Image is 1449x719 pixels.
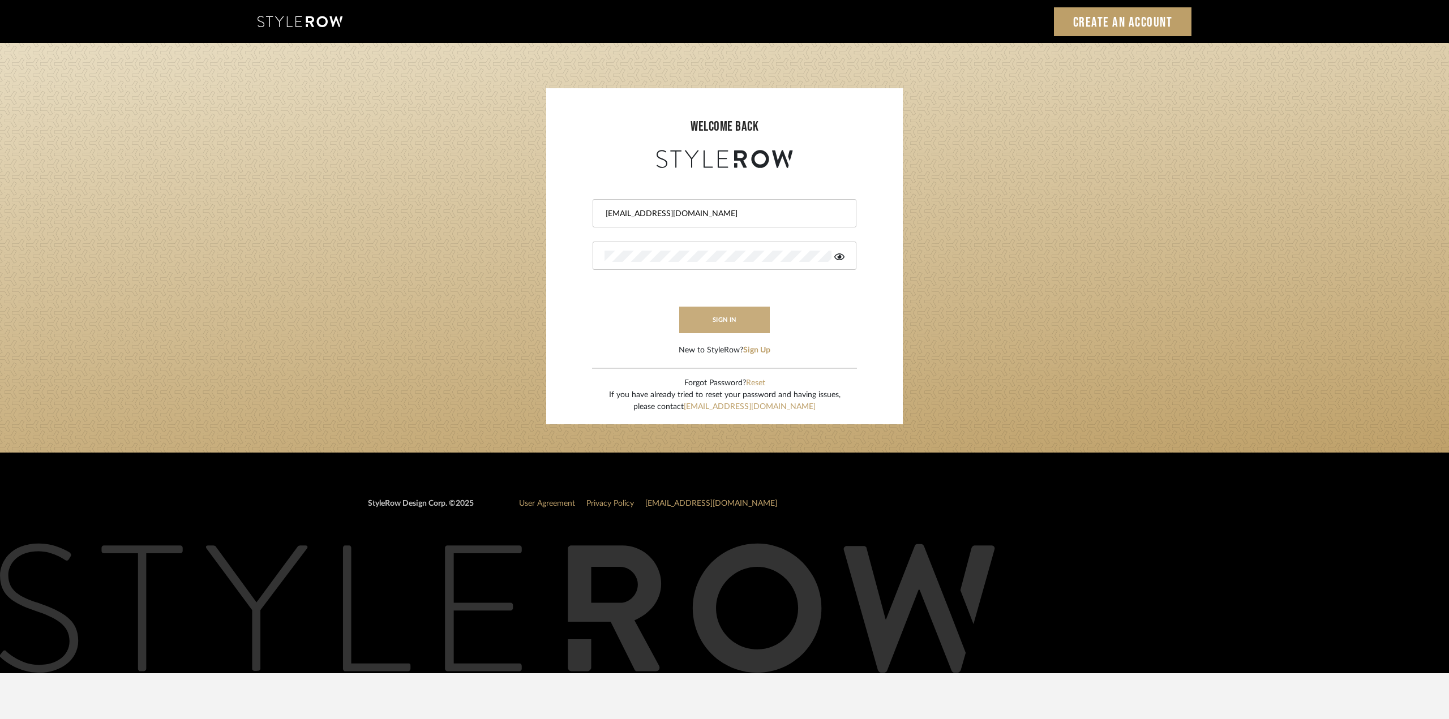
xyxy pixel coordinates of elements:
[679,307,770,333] button: sign in
[558,117,891,137] div: welcome back
[605,208,842,219] input: Email Address
[1054,7,1192,36] a: Create an Account
[368,498,474,519] div: StyleRow Design Corp. ©2025
[743,345,770,356] button: Sign Up
[645,500,777,507] a: [EMAIL_ADDRESS][DOMAIN_NAME]
[746,377,765,389] button: Reset
[586,500,634,507] a: Privacy Policy
[519,500,575,507] a: User Agreement
[679,345,770,356] div: New to StyleRow?
[609,389,841,413] div: If you have already tried to reset your password and having issues, please contact
[684,403,816,411] a: [EMAIL_ADDRESS][DOMAIN_NAME]
[609,377,841,389] div: Forgot Password?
